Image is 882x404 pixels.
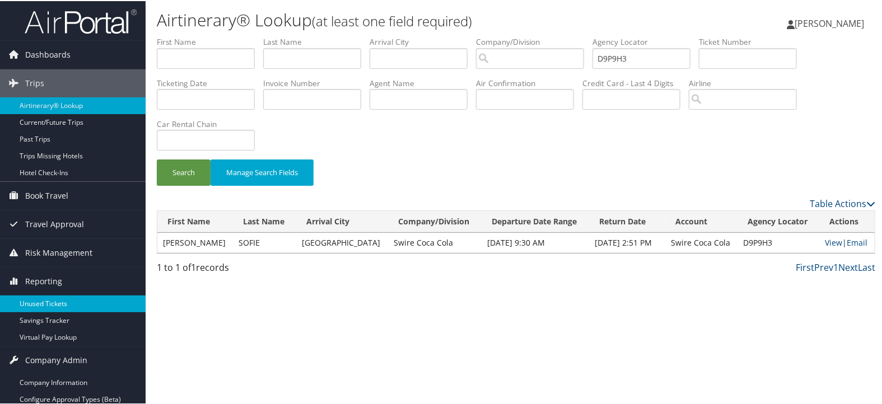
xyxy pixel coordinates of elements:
[157,210,233,232] th: First Name: activate to sort column ascending
[157,232,233,252] td: [PERSON_NAME]
[370,35,476,46] label: Arrival City
[482,210,590,232] th: Departure Date Range: activate to sort column ascending
[25,238,92,266] span: Risk Management
[592,35,699,46] label: Agency Locator
[263,77,370,88] label: Invoice Number
[157,77,263,88] label: Ticketing Date
[787,6,875,39] a: [PERSON_NAME]
[233,210,296,232] th: Last Name: activate to sort column descending
[590,210,665,232] th: Return Date: activate to sort column ascending
[699,35,805,46] label: Ticket Number
[833,260,838,273] a: 1
[795,16,864,29] span: [PERSON_NAME]
[157,158,211,185] button: Search
[25,209,84,237] span: Travel Approval
[312,11,472,29] small: (at least one field required)
[25,345,87,373] span: Company Admin
[296,232,388,252] td: [GEOGRAPHIC_DATA]
[157,118,263,129] label: Car Rental Chain
[25,181,68,209] span: Book Travel
[820,210,875,232] th: Actions
[25,266,62,294] span: Reporting
[263,35,370,46] label: Last Name
[590,232,665,252] td: [DATE] 2:51 PM
[482,232,590,252] td: [DATE] 9:30 AM
[476,35,592,46] label: Company/Division
[689,77,805,88] label: Airline
[25,68,44,96] span: Trips
[25,40,71,68] span: Dashboards
[157,260,324,279] div: 1 to 1 of records
[738,232,820,252] td: D9P9H3
[796,260,814,273] a: First
[582,77,689,88] label: Credit Card - Last 4 Digits
[810,196,875,209] a: Table Actions
[388,232,482,252] td: Swire Coca Cola
[157,7,636,31] h1: Airtinerary® Lookup
[825,236,843,247] a: View
[476,77,582,88] label: Air Confirmation
[665,232,738,252] td: Swire Coca Cola
[370,77,476,88] label: Agent Name
[388,210,482,232] th: Company/Division
[296,210,388,232] th: Arrival City: activate to sort column ascending
[211,158,314,185] button: Manage Search Fields
[191,260,196,273] span: 1
[838,260,858,273] a: Next
[665,210,738,232] th: Account: activate to sort column ascending
[820,232,875,252] td: |
[858,260,875,273] a: Last
[233,232,296,252] td: SOFIE
[738,210,820,232] th: Agency Locator: activate to sort column ascending
[814,260,833,273] a: Prev
[847,236,868,247] a: Email
[157,35,263,46] label: First Name
[25,7,137,34] img: airportal-logo.png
